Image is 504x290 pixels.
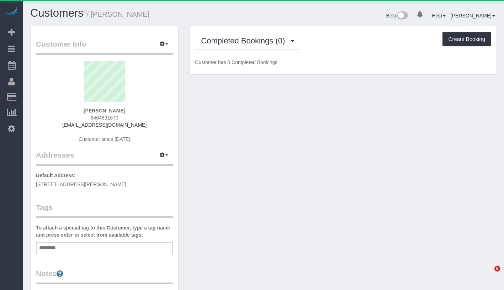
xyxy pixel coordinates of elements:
[62,122,147,128] a: [EMAIL_ADDRESS][DOMAIN_NAME]
[36,181,126,187] span: [STREET_ADDRESS][PERSON_NAME]
[195,59,491,66] p: Customer has 0 Completed Bookings
[396,11,408,21] img: New interface
[36,268,173,284] legend: Notes
[36,202,173,218] legend: Tags
[442,32,491,47] button: Create Booking
[30,7,84,19] a: Customers
[432,13,446,19] a: Help
[36,39,173,55] legend: Customer Info
[480,266,497,283] iframe: Intercom live chat
[36,224,173,238] label: To attach a special tag to this Customer, type a tag name and press enter or select from availabl...
[91,115,118,121] span: 6464831670
[451,13,495,19] a: [PERSON_NAME]
[494,266,500,271] span: 6
[79,136,130,142] span: Customer since [DATE]
[195,32,300,50] button: Completed Bookings (0)
[201,36,288,45] span: Completed Bookings (0)
[4,7,18,17] img: Automaid Logo
[386,13,408,19] a: Beta
[36,172,76,179] label: Default Address:
[84,108,125,114] strong: [PERSON_NAME]
[87,10,150,18] small: / [PERSON_NAME]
